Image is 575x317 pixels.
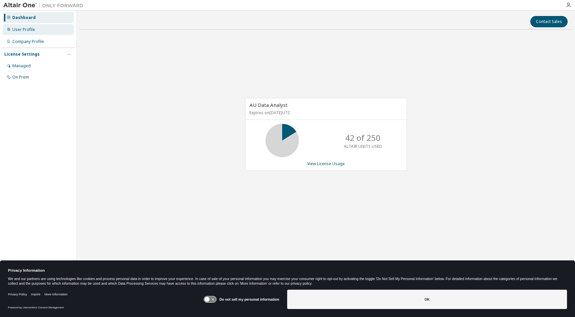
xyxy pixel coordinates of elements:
[12,15,36,20] div: Dashboard
[4,52,40,57] div: License Settings
[530,16,568,27] button: Contact Sales
[249,110,401,116] p: Expires on [DATE] UTC
[249,102,287,108] span: AU Data Analyst
[3,2,87,9] img: Altair One
[12,27,35,32] div: User Profile
[345,132,381,144] p: 42 of 250
[12,75,29,80] div: On Prem
[12,39,44,44] div: Company Profile
[307,161,345,166] a: View License Usage
[344,144,382,149] p: ALTAIR UNITS USED
[12,63,31,69] div: Managed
